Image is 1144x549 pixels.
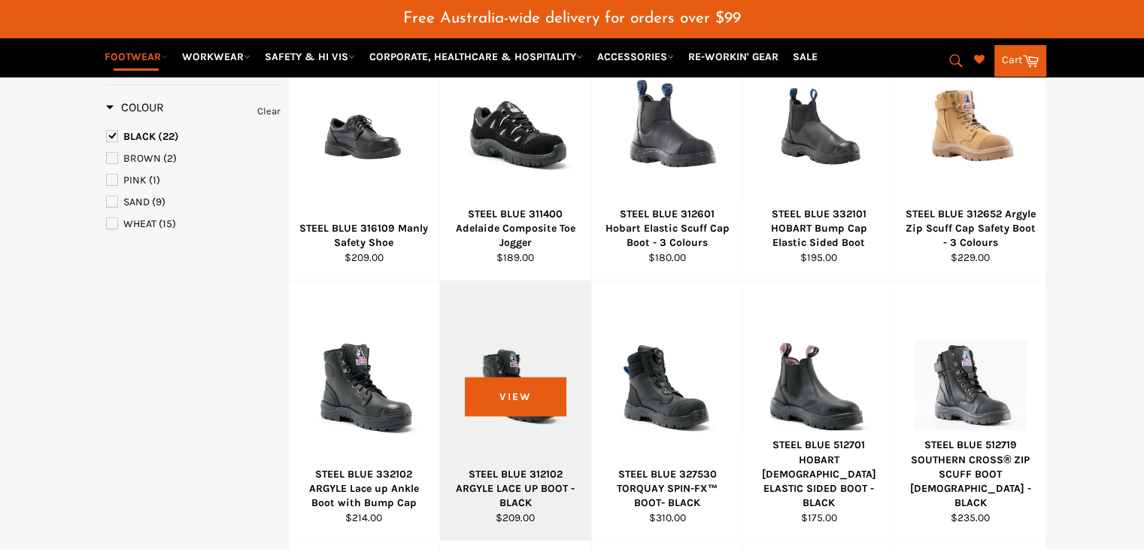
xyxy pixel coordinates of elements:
div: STEEL BLUE 327530 TORQUAY SPIN-FX™ BOOT- BLACK [601,467,733,511]
a: CORPORATE, HEALTHCARE & HOSPITALITY [363,44,589,70]
a: STEEL BLUE 312102 ARGYLE LACE UP BOOT - BLACKSTEEL BLUE 312102 ARGYLE LACE UP BOOT - BLACK$209.00... [439,281,591,541]
a: WORKWEAR [176,44,256,70]
a: Cart [994,45,1046,77]
span: (2) [163,152,177,165]
div: STEEL BLUE 316109 Manly Safety Shoe [298,221,430,250]
div: STEEL BLUE 512719 SOUTHERN CROSS® ZIP SCUFF BOOT [DEMOGRAPHIC_DATA] - BLACK [904,438,1036,510]
span: PINK [123,174,147,187]
a: FOOTWEAR [99,44,174,70]
a: STEEL BLUE 312652 Argyle Zip Scuff Cap Safety Boot - 3 ColoursSTEEL BLUE 312652 Argyle Zip Scuff ... [894,20,1046,281]
span: BROWN [123,152,161,165]
div: STEEL BLUE 312601 Hobart Elastic Scuff Cap Boot - 3 Colours [601,207,733,250]
span: SAND [123,196,150,208]
a: STEEL BLUE 312601 Hobart Elastic Scuff Cap Boot - 3 ColoursSTEEL BLUE 312601 Hobart Elastic Scuff... [591,20,743,281]
div: STEEL BLUE 512701 HOBART [DEMOGRAPHIC_DATA] ELASTIC SIDED BOOT - BLACK [753,438,885,510]
div: STEEL BLUE 311400 Adelaide Composite Toe Jogger [450,207,582,250]
a: STEEL BLUE 327530 TORQUAY SPIN-FX™ BOOT- BLACKSTEEL BLUE 327530 TORQUAY SPIN-FX™ BOOT- BLACK$310.00 [591,281,743,541]
a: SAND [106,194,281,211]
div: STEEL BLUE 312102 ARGYLE LACE UP BOOT - BLACK [450,467,582,511]
a: STEEL BLUE 512701 HOBART LADIES ELASTIC SIDED BOOT - BLACKSTEEL BLUE 512701 HOBART [DEMOGRAPHIC_D... [742,281,894,541]
span: Colour [106,100,164,114]
div: STEEL BLUE 312652 Argyle Zip Scuff Cap Safety Boot - 3 Colours [904,207,1036,250]
a: PINK [106,172,281,189]
h3: Colour [106,100,164,115]
span: (15) [159,217,176,230]
a: Clear [257,103,281,120]
span: (22) [158,130,179,143]
a: STEEL BLUE 332101 HOBART Bump Cap Elastic Sided BootSTEEL BLUE 332101 HOBART Bump Cap Elastic Sid... [742,20,894,281]
span: (1) [149,174,160,187]
a: SALE [787,44,824,70]
a: WHEAT [106,216,281,232]
a: STEEL BLUE 311400 Adelaide Composite Toe JoggerSTEEL BLUE 311400 Adelaide Composite Toe Jogger$18... [439,20,591,281]
a: ACCESSORIES [591,44,680,70]
div: STEEL BLUE 332101 HOBART Bump Cap Elastic Sided Boot [753,207,885,250]
span: WHEAT [123,217,156,230]
a: BROWN [106,150,281,167]
a: BLACK [106,129,281,145]
a: STEEL BLUE 316109 Manly Safety ShoeSTEEL BLUE 316109 Manly Safety Shoe$209.00 [288,20,440,281]
a: STEEL BLUE 512719 SOUTHERN CROSS® ZIP SCUFF BOOT LADIES - BLACKSTEEL BLUE 512719 SOUTHERN CROSS® ... [894,281,1046,541]
a: RE-WORKIN' GEAR [682,44,784,70]
a: SAFETY & HI VIS [259,44,361,70]
span: (9) [152,196,165,208]
a: STEEL BLUE 332102 ARGYLE Lace up Ankle Boot with Bump CapSTEEL BLUE 332102 ARGYLE Lace up Ankle B... [288,281,440,541]
div: STEEL BLUE 332102 ARGYLE Lace up Ankle Boot with Bump Cap [298,467,430,511]
span: Free Australia-wide delivery for orders over $99 [403,11,741,26]
span: BLACK [123,130,156,143]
